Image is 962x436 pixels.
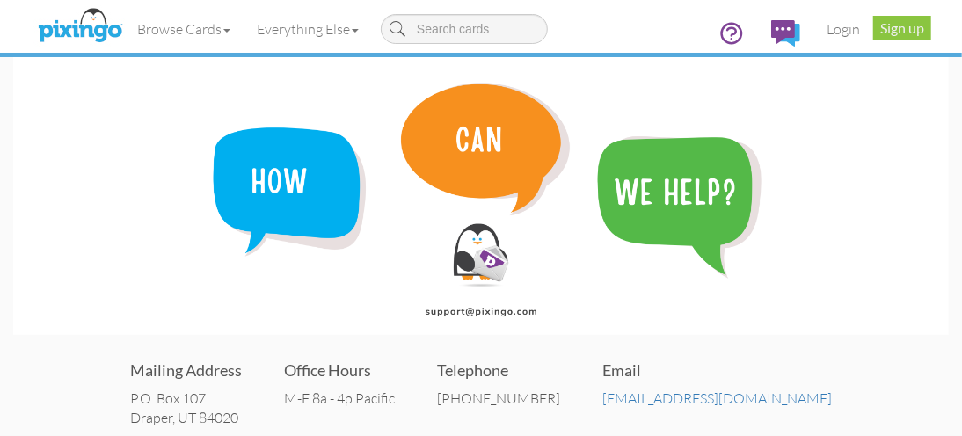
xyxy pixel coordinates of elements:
[33,4,127,48] img: pixingo logo
[602,389,832,407] a: [EMAIL_ADDRESS][DOMAIN_NAME]
[771,20,800,47] img: comments.svg
[813,7,873,51] a: Login
[284,362,395,380] h4: Office Hours
[381,14,548,44] input: Search cards
[437,389,560,409] div: [PHONE_NUMBER]
[284,389,395,409] div: M-F 8a - 4p Pacific
[873,16,931,40] a: Sign up
[602,362,832,380] h4: Email
[437,362,560,380] h4: Telephone
[130,362,242,380] h4: Mailing Address
[124,7,244,51] a: Browse Cards
[961,435,962,436] iframe: Chat
[130,389,242,429] address: P.O. Box 107 Draper, UT 84020
[13,57,949,335] img: contact-banner.png
[244,7,372,51] a: Everything Else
